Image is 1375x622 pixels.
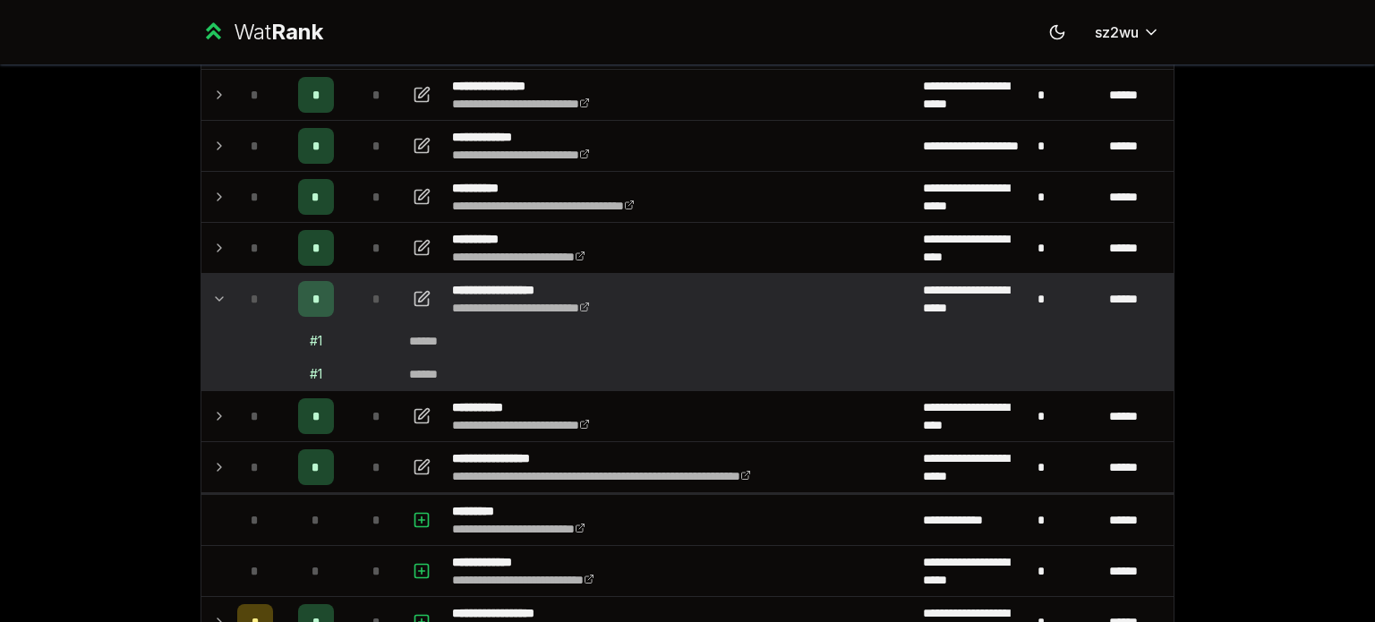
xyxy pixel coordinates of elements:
div: # 1 [310,365,322,383]
div: # 1 [310,332,322,350]
div: Wat [234,18,323,47]
button: sz2wu [1080,16,1174,48]
a: WatRank [201,18,323,47]
span: sz2wu [1095,21,1139,43]
span: Rank [271,19,323,45]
